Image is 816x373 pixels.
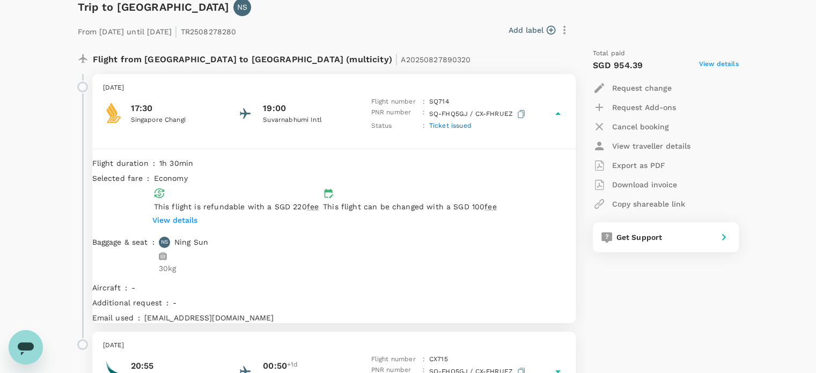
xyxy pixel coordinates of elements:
[93,48,471,68] p: Flight from [GEOGRAPHIC_DATA] to [GEOGRAPHIC_DATA] (multicity)
[103,102,124,123] img: Singapore Airlines
[131,360,227,372] p: 20:55
[612,199,685,209] p: Copy shareable link
[103,340,565,351] p: [DATE]
[429,97,449,107] p: SQ 714
[92,159,149,167] span: Flight duration
[429,107,527,121] p: SQ-FHQ5GJ / CX-FHRUEZ
[152,215,197,225] p: View details
[429,354,448,365] p: CX 715
[593,136,690,156] button: View traveller details
[92,298,163,307] span: Additional request
[121,278,127,293] div: :
[612,160,665,171] p: Export as PDF
[593,48,626,59] span: Total paid
[92,313,134,322] span: Email used
[103,83,565,93] p: [DATE]
[159,263,208,274] p: 30kg
[131,115,227,126] p: Singapore Changi
[371,354,418,365] p: Flight number
[612,83,672,93] p: Request change
[423,354,425,365] p: :
[612,121,669,132] p: Cancel booking
[509,25,555,35] button: Add label
[92,174,143,182] span: Selected fare
[593,59,643,72] p: SGD 954.39
[154,201,319,212] p: This flight is refundable with a SGD 220
[144,312,575,323] p: [EMAIL_ADDRESS][DOMAIN_NAME]
[237,2,247,12] p: NS
[263,360,287,372] p: 00:50
[423,107,425,121] p: :
[593,156,665,175] button: Export as PDF
[159,158,576,169] p: 1h 30min
[92,283,121,292] span: Aircraft
[134,308,140,323] div: :
[154,173,188,184] p: economy
[612,141,690,151] p: View traveller details
[143,169,149,232] div: :
[131,102,227,115] p: 17:30
[593,117,669,136] button: Cancel booking
[593,98,676,117] button: Request Add-ons
[429,122,472,129] span: Ticket issued
[149,153,155,169] div: :
[323,201,497,212] p: This flight can be changed with a SGD 100
[287,360,298,372] span: +1d
[78,20,237,40] p: From [DATE] until [DATE] TR2508278280
[263,102,286,115] p: 19:00
[401,55,471,64] span: A20250827890320
[593,175,677,194] button: Download invoice
[593,194,685,214] button: Copy shareable link
[161,238,168,246] p: NS
[92,238,148,246] span: Baggage & seat
[159,252,167,260] img: baggage-icon
[148,232,155,278] div: :
[150,212,200,228] button: View details
[127,278,576,293] div: -
[263,115,359,126] p: Suvarnabhumi Intl
[162,293,168,308] div: :
[371,121,418,131] p: Status
[593,78,672,98] button: Request change
[484,202,496,211] span: fee
[174,24,178,39] span: |
[307,202,319,211] span: fee
[616,233,663,242] span: Get Support
[699,59,739,72] span: View details
[371,107,418,121] p: PNR number
[371,97,418,107] p: Flight number
[174,237,208,247] p: Ning Sun
[423,121,425,131] p: :
[9,330,43,364] iframe: Button to launch messaging window
[612,102,676,113] p: Request Add-ons
[423,97,425,107] p: :
[168,293,575,308] div: -
[612,179,677,190] p: Download invoice
[395,52,398,67] span: |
